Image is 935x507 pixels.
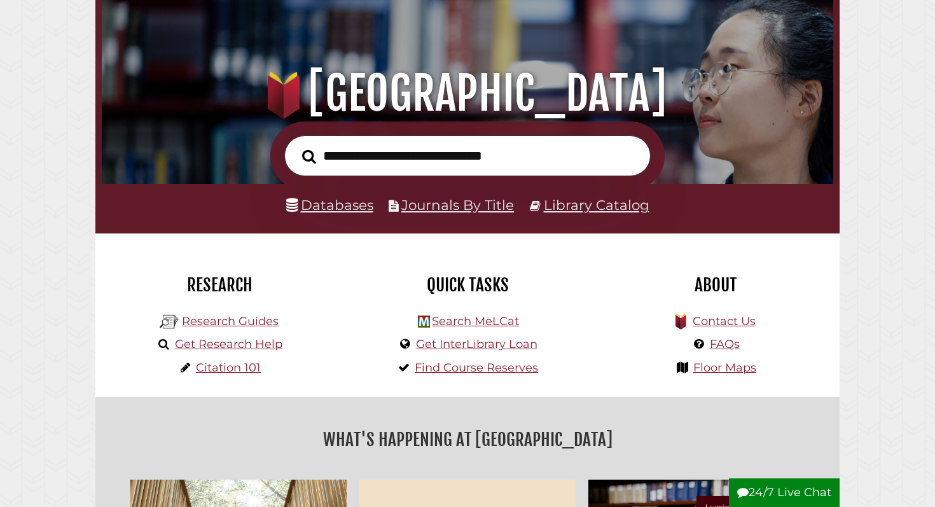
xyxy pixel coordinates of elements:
h1: [GEOGRAPHIC_DATA] [116,66,819,122]
h2: What's Happening at [GEOGRAPHIC_DATA] [105,425,830,454]
img: Hekman Library Logo [418,316,430,328]
a: Get Research Help [175,337,282,351]
a: Get InterLibrary Loan [416,337,537,351]
i: Search [302,149,316,164]
a: Find Course Reserves [415,361,538,375]
a: FAQs [710,337,740,351]
button: Search [296,146,322,167]
h2: About [601,274,830,296]
a: Search MeLCat [432,314,519,328]
a: Citation 101 [196,361,261,375]
h2: Quick Tasks [353,274,582,296]
h2: Research [105,274,334,296]
a: Research Guides [182,314,279,328]
a: Floor Maps [693,361,756,375]
img: Hekman Library Logo [160,312,179,331]
a: Contact Us [693,314,756,328]
a: Journals By Title [401,197,514,213]
a: Library Catalog [544,197,649,213]
a: Databases [286,197,373,213]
